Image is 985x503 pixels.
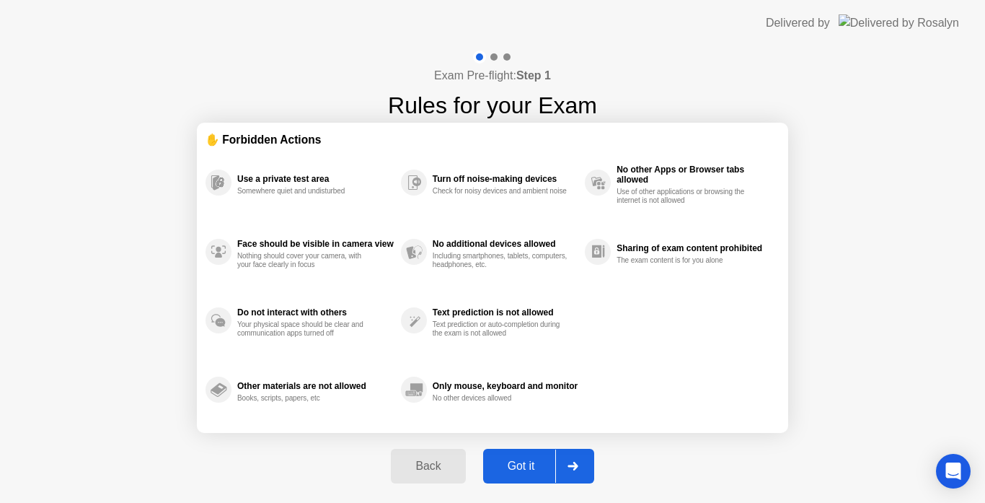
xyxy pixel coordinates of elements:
[237,187,374,196] div: Somewhere quiet and undisturbed
[237,239,394,249] div: Face should be visible in camera view
[433,187,569,196] div: Check for noisy devices and ambient noise
[395,460,461,473] div: Back
[391,449,465,484] button: Back
[433,394,569,403] div: No other devices allowed
[206,131,779,148] div: ✋ Forbidden Actions
[617,256,753,265] div: The exam content is for you alone
[433,174,578,184] div: Turn off noise-making devices
[766,14,830,32] div: Delivered by
[237,307,394,318] div: Do not interact with others
[433,307,578,318] div: Text prediction is not allowed
[434,67,551,84] h4: Exam Pre-flight:
[839,14,959,31] img: Delivered by Rosalyn
[483,449,594,484] button: Got it
[617,188,753,205] div: Use of other applications or browsing the internet is not allowed
[516,69,551,82] b: Step 1
[237,394,374,403] div: Books, scripts, papers, etc
[936,454,971,489] div: Open Intercom Messenger
[388,88,597,123] h1: Rules for your Exam
[237,174,394,184] div: Use a private test area
[433,320,569,338] div: Text prediction or auto-completion during the exam is not allowed
[617,165,772,185] div: No other Apps or Browser tabs allowed
[617,243,772,253] div: Sharing of exam content prohibited
[487,460,555,473] div: Got it
[433,381,578,391] div: Only mouse, keyboard and monitor
[433,239,578,249] div: No additional devices allowed
[433,252,569,269] div: Including smartphones, tablets, computers, headphones, etc.
[237,381,394,391] div: Other materials are not allowed
[237,320,374,338] div: Your physical space should be clear and communication apps turned off
[237,252,374,269] div: Nothing should cover your camera, with your face clearly in focus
